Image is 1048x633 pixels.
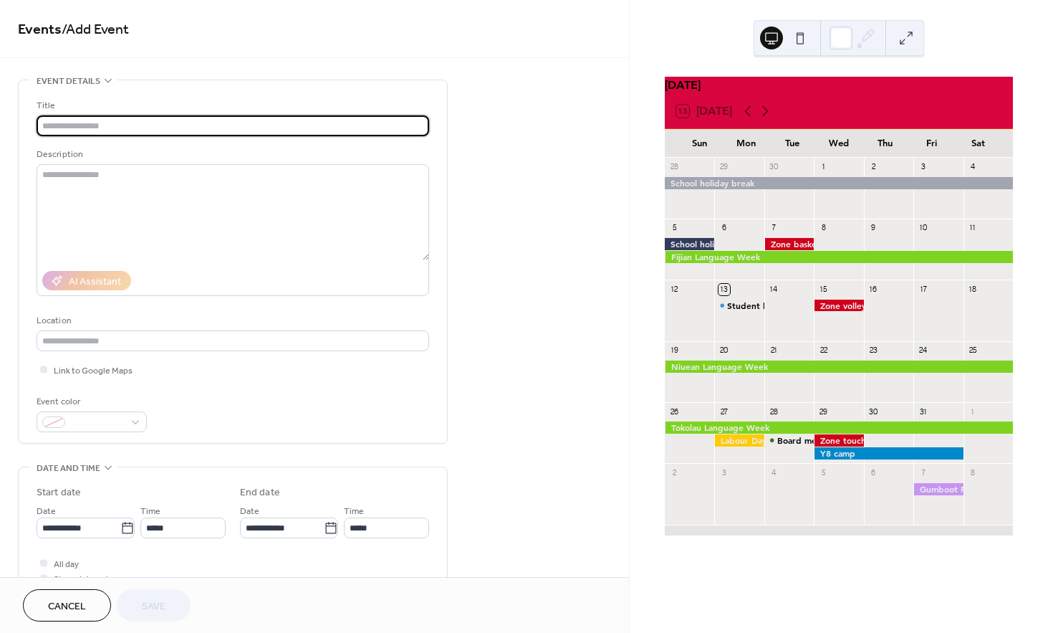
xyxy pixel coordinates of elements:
[818,162,829,173] div: 1
[718,346,729,356] div: 20
[718,162,729,173] div: 29
[968,406,979,417] div: 1
[769,162,779,173] div: 30
[968,467,979,478] div: 8
[777,434,838,447] div: Board meeting
[665,238,714,250] div: School holiday break
[868,284,879,295] div: 16
[718,406,729,417] div: 27
[769,467,779,478] div: 4
[140,504,160,519] span: Time
[968,162,979,173] div: 4
[665,177,1013,189] div: School holiday break
[714,300,764,312] div: Student led conferences
[669,406,680,417] div: 26
[769,406,779,417] div: 28
[918,162,928,173] div: 3
[37,485,81,500] div: Start date
[37,394,144,409] div: Event color
[54,363,133,379] span: Link to Google Maps
[815,129,862,158] div: Wed
[727,300,827,312] div: Student led conferences
[37,98,426,113] div: Title
[37,504,56,519] span: Date
[769,284,779,295] div: 14
[868,162,879,173] div: 2
[818,406,829,417] div: 29
[665,361,1013,373] div: Niuean Language Week
[818,467,829,478] div: 5
[862,129,908,158] div: Thu
[665,77,1013,94] div: [DATE]
[764,238,814,250] div: Zone basketball
[665,251,1013,263] div: Fijian Language Week
[913,483,963,495] div: Gumboot Friday
[968,284,979,295] div: 18
[918,467,928,478] div: 7
[62,16,129,44] span: / Add Event
[240,504,259,519] span: Date
[718,467,729,478] div: 3
[764,434,814,447] div: Board meeting
[818,284,829,295] div: 15
[669,162,680,173] div: 28
[814,447,963,460] div: Y8 camp
[814,434,863,447] div: Zone touch
[669,223,680,234] div: 5
[769,346,779,356] div: 21
[818,223,829,234] div: 8
[18,16,62,44] a: Events
[48,599,86,614] span: Cancel
[344,504,364,519] span: Time
[665,422,1013,434] div: Tokolau Language Week
[868,467,879,478] div: 6
[718,223,729,234] div: 6
[868,346,879,356] div: 23
[676,129,723,158] div: Sun
[769,129,816,158] div: Tue
[54,572,112,587] span: Show date only
[723,129,769,158] div: Mon
[868,406,879,417] div: 30
[769,223,779,234] div: 7
[908,129,955,158] div: Fri
[37,74,100,89] span: Event details
[37,313,426,328] div: Location
[714,434,764,447] div: Labour Day - school closed
[968,346,979,356] div: 25
[868,223,879,234] div: 9
[955,129,1001,158] div: Sat
[968,223,979,234] div: 11
[918,346,928,356] div: 24
[240,485,280,500] div: End date
[918,284,928,295] div: 17
[918,406,928,417] div: 31
[669,467,680,478] div: 2
[37,147,426,162] div: Description
[818,346,829,356] div: 22
[918,223,928,234] div: 10
[718,284,729,295] div: 13
[814,300,863,312] div: Zone volleyball
[669,346,680,356] div: 19
[669,284,680,295] div: 12
[54,557,79,572] span: All day
[23,589,111,622] button: Cancel
[37,461,100,476] span: Date and time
